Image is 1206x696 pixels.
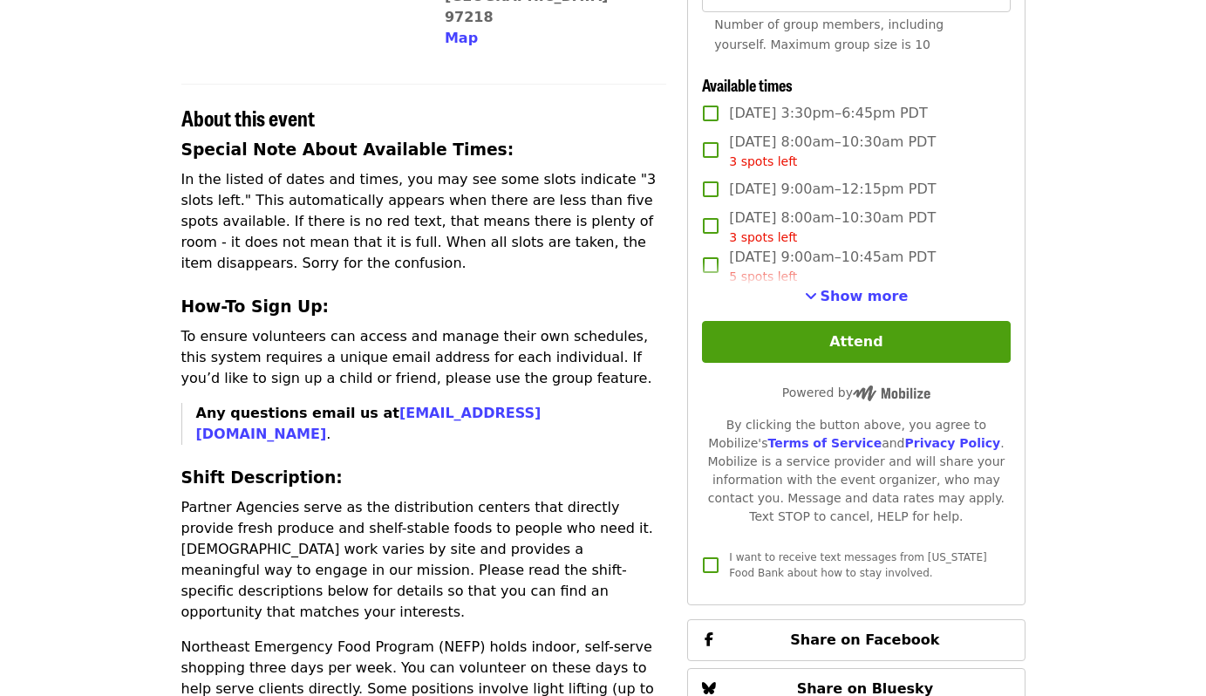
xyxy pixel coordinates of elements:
[181,102,315,133] span: About this event
[181,297,330,316] strong: How-To Sign Up:
[821,288,909,304] span: Show more
[445,28,478,49] button: Map
[729,270,797,283] span: 5 spots left
[702,73,793,96] span: Available times
[729,179,936,200] span: [DATE] 9:00am–12:15pm PDT
[687,619,1025,661] button: Share on Facebook
[767,436,882,450] a: Terms of Service
[181,497,667,623] p: Partner Agencies serve as the distribution centers that directly provide fresh produce and shelf-...
[445,30,478,46] span: Map
[714,17,944,51] span: Number of group members, including yourself. Maximum group size is 10
[181,468,343,487] strong: Shift Description:
[729,551,986,579] span: I want to receive text messages from [US_STATE] Food Bank about how to stay involved.
[729,132,936,171] span: [DATE] 8:00am–10:30am PDT
[853,386,930,401] img: Powered by Mobilize
[782,386,930,399] span: Powered by
[729,247,936,286] span: [DATE] 9:00am–10:45am PDT
[729,208,936,247] span: [DATE] 8:00am–10:30am PDT
[181,326,667,389] p: To ensure volunteers can access and manage their own schedules, this system requires a unique ema...
[729,230,797,244] span: 3 spots left
[805,286,909,307] button: See more timeslots
[181,169,667,274] p: In the listed of dates and times, you may see some slots indicate "3 slots left." This automatica...
[702,416,1010,526] div: By clicking the button above, you agree to Mobilize's and . Mobilize is a service provider and wi...
[729,154,797,168] span: 3 spots left
[196,405,542,442] strong: Any questions email us at
[181,140,514,159] strong: Special Note About Available Times:
[790,631,939,648] span: Share on Facebook
[904,436,1000,450] a: Privacy Policy
[702,321,1010,363] button: Attend
[729,103,927,124] span: [DATE] 3:30pm–6:45pm PDT
[196,403,667,445] p: .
